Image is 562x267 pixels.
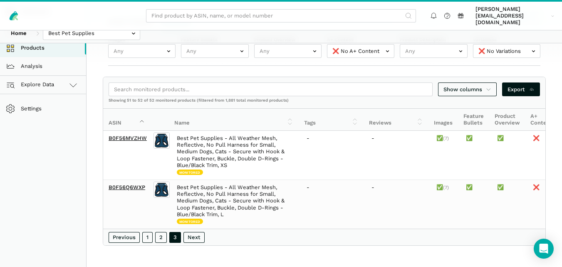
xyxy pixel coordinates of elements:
[103,97,545,108] div: Showing 51 to 52 of 52 monitored products (filtered from 1,881 total monitored products)
[431,180,460,229] td: ✅
[364,109,428,131] th: Reviews: activate to sort column ascending
[489,109,525,131] th: Product Overview
[508,85,535,94] span: Export
[171,180,301,229] td: Best Pet Supplies - All Weather Mesh, Reflective, No Pull Harness for Small, Medium Dogs, Cats - ...
[502,82,540,96] a: Export
[169,109,299,131] th: Name: activate to sort column ascending
[153,182,170,198] img: Best Pet Supplies - All Weather Mesh, Reflective, No Pull Harness for Small, Medium Dogs, Cats - ...
[169,232,181,243] a: 3
[475,6,548,26] span: [PERSON_NAME][EMAIL_ADDRESS][DOMAIN_NAME]
[301,180,366,229] td: -
[366,180,431,229] td: -
[43,27,140,40] input: Best Pet Supplies
[460,131,492,180] td: ✅
[534,239,554,259] div: Open Intercom Messenger
[400,44,467,58] input: Any
[299,109,364,131] th: Tags: activate to sort column ascending
[431,131,460,180] td: ✅
[443,85,492,94] span: Show columns
[181,44,248,58] input: Any
[438,82,497,96] a: Show columns
[177,170,203,175] span: Monitored
[473,44,540,58] input: ❌ No Variations
[109,184,145,190] a: B0F56Q6WXP
[443,185,449,190] span: (7)
[153,132,170,149] img: Best Pet Supplies - All Weather Mesh, Reflective, No Pull Harness for Small, Medium Dogs, Cats - ...
[146,9,416,23] input: Find product by ASIN, name, or model number
[301,131,366,180] td: -
[525,109,558,131] th: A+ Content
[492,131,527,180] td: ✅
[254,44,322,58] input: Any
[103,109,151,131] th: ASIN: activate to sort column descending
[142,232,153,243] a: 1
[492,180,527,229] td: ✅
[460,180,492,229] td: ✅
[171,131,301,180] td: Best Pet Supplies - All Weather Mesh, Reflective, No Pull Harness for Small, Medium Dogs, Cats - ...
[183,232,205,243] a: Next
[109,232,140,243] a: Previous
[108,44,176,58] input: Any
[155,232,167,243] a: 2
[527,131,560,180] td: ❌
[5,27,32,40] a: Home
[443,135,449,141] span: (7)
[527,180,560,229] td: ❌
[428,109,458,131] th: Images
[458,109,489,131] th: Feature Bullets
[366,131,431,180] td: -
[473,5,557,27] a: [PERSON_NAME][EMAIL_ADDRESS][DOMAIN_NAME]
[327,44,394,58] input: ❌ No A+ Content
[109,135,147,141] a: B0F56MVZHW
[109,82,433,96] input: Search monitored products...
[177,219,203,224] span: Monitored
[8,80,54,90] span: Explore Data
